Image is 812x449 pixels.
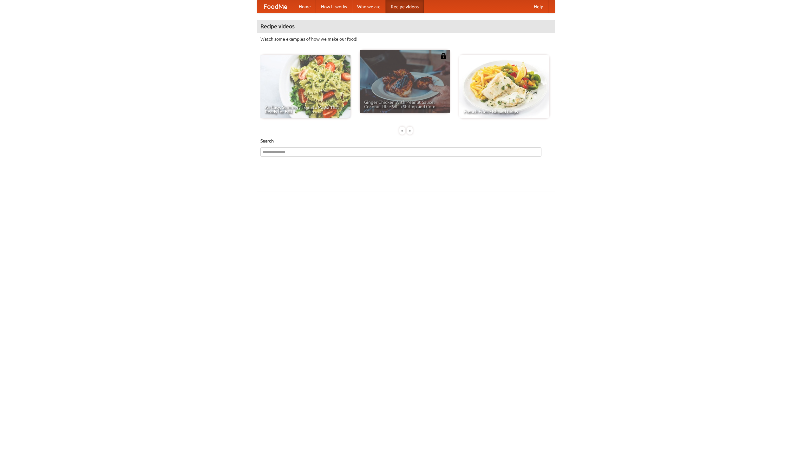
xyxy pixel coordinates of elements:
[440,53,447,59] img: 483408.png
[399,127,405,135] div: «
[257,0,294,13] a: FoodMe
[316,0,352,13] a: How it works
[352,0,386,13] a: Who we are
[257,20,555,33] h4: Recipe videos
[260,55,350,118] a: An Easy, Summery Tomato Pasta That's Ready for Fall
[529,0,548,13] a: Help
[294,0,316,13] a: Home
[260,138,552,144] h5: Search
[265,105,346,114] span: An Easy, Summery Tomato Pasta That's Ready for Fall
[260,36,552,42] p: Watch some examples of how we make our food!
[459,55,549,118] a: French Fries Fish and Chips
[386,0,424,13] a: Recipe videos
[407,127,413,135] div: »
[464,109,545,114] span: French Fries Fish and Chips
